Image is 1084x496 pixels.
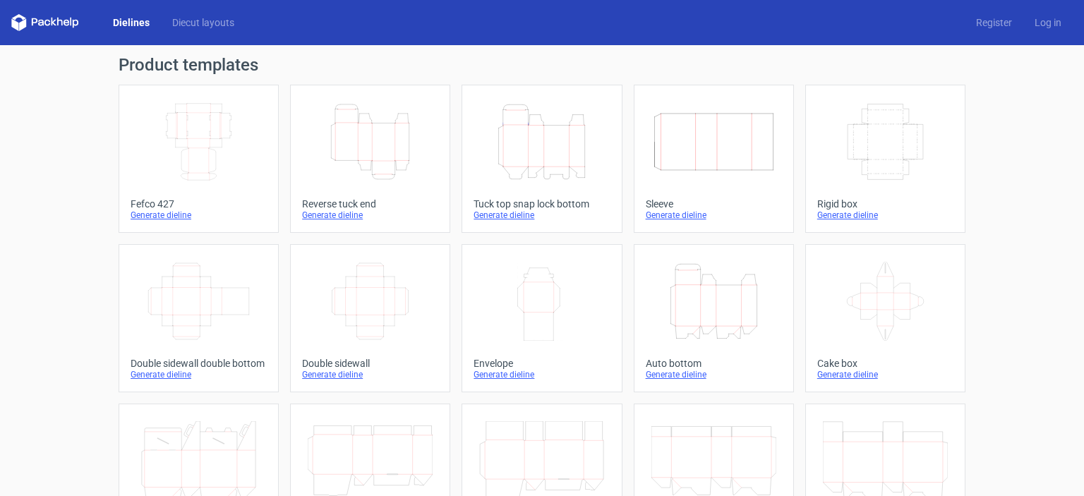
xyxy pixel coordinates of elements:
a: Double sidewallGenerate dieline [290,244,450,392]
div: Generate dieline [474,369,610,380]
div: Generate dieline [302,369,438,380]
div: Cake box [817,358,953,369]
div: Tuck top snap lock bottom [474,198,610,210]
div: Rigid box [817,198,953,210]
a: Cake boxGenerate dieline [805,244,965,392]
div: Generate dieline [302,210,438,221]
div: Double sidewall double bottom [131,358,267,369]
a: Double sidewall double bottomGenerate dieline [119,244,279,392]
a: Rigid boxGenerate dieline [805,85,965,233]
div: Reverse tuck end [302,198,438,210]
div: Fefco 427 [131,198,267,210]
a: Reverse tuck endGenerate dieline [290,85,450,233]
div: Double sidewall [302,358,438,369]
div: Generate dieline [646,369,782,380]
h1: Product templates [119,56,965,73]
a: Register [965,16,1023,30]
a: Diecut layouts [161,16,246,30]
div: Auto bottom [646,358,782,369]
div: Generate dieline [131,369,267,380]
a: Log in [1023,16,1073,30]
a: SleeveGenerate dieline [634,85,794,233]
div: Envelope [474,358,610,369]
div: Generate dieline [817,210,953,221]
div: Generate dieline [817,369,953,380]
a: EnvelopeGenerate dieline [462,244,622,392]
div: Generate dieline [646,210,782,221]
div: Generate dieline [131,210,267,221]
a: Dielines [102,16,161,30]
div: Generate dieline [474,210,610,221]
a: Auto bottomGenerate dieline [634,244,794,392]
a: Fefco 427Generate dieline [119,85,279,233]
a: Tuck top snap lock bottomGenerate dieline [462,85,622,233]
div: Sleeve [646,198,782,210]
